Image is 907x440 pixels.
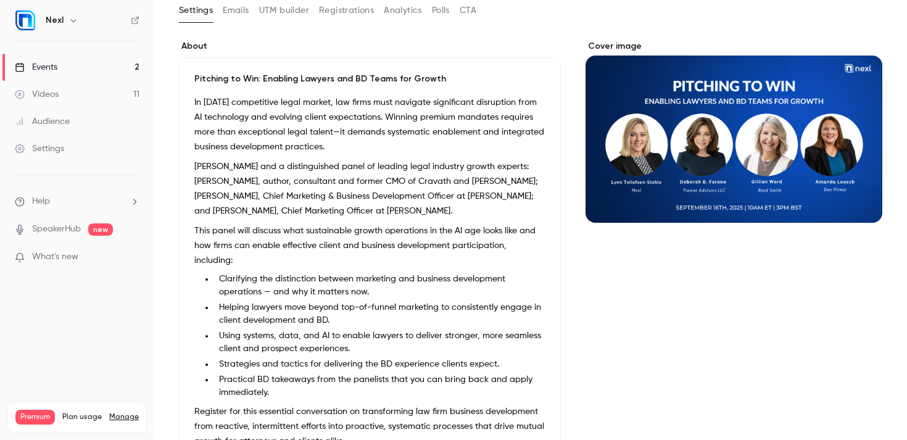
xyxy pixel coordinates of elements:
span: Plan usage [62,412,102,422]
div: Videos [15,88,59,101]
li: Practical BD takeaways from the panelists that you can bring back and apply immediately. [214,373,545,399]
a: Manage [109,412,139,422]
label: Cover image [586,40,882,52]
span: new [88,223,113,236]
div: Audience [15,115,70,128]
p: Pitching to Win: Enabling Lawyers and BD Teams for Growth [194,73,545,85]
li: Using systems, data, and AI to enable lawyers to deliver stronger, more seamless client and prosp... [214,330,545,355]
li: Strategies and tactics for delivering the BD experience clients expect. [214,358,545,371]
li: help-dropdown-opener [15,195,139,208]
button: Registrations [319,1,374,20]
p: [PERSON_NAME] and a distinguished panel of leading legal industry growth experts: [PERSON_NAME], ... [194,159,545,218]
li: Helping lawyers move beyond top-of-funnel marketing to consistently engage in client development ... [214,301,545,327]
div: Events [15,61,57,73]
p: This panel will discuss what sustainable growth operations in the AI age looks like and how firms... [194,223,545,268]
li: Clarifying the distinction between marketing and business development operations — and why it mat... [214,273,545,299]
span: What's new [32,251,78,264]
span: Premium [15,410,55,425]
button: Emails [223,1,249,20]
p: In [DATE] competitive legal market, law firms must navigate significant disruption from AI techno... [194,95,545,154]
img: Nexl [15,10,35,30]
div: Settings [15,143,64,155]
section: Cover image [586,40,882,223]
button: CTA [460,1,476,20]
span: Help [32,195,50,208]
label: About [179,40,561,52]
button: Polls [432,1,450,20]
a: SpeakerHub [32,223,81,236]
button: Settings [179,1,213,20]
h6: Nexl [46,14,64,27]
button: Analytics [384,1,422,20]
button: UTM builder [259,1,309,20]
